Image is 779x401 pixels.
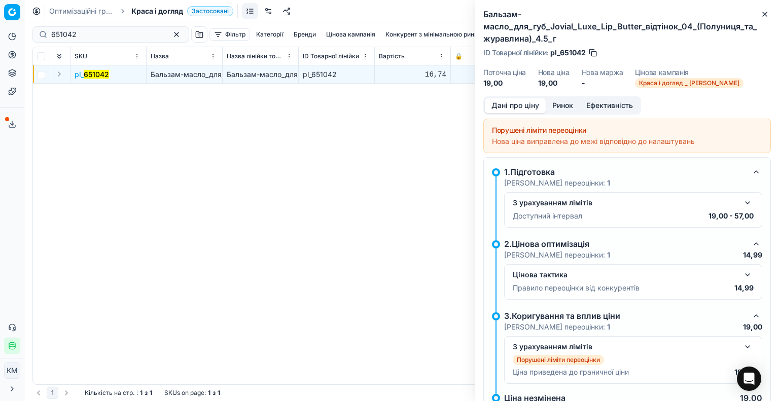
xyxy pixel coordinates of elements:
button: Цінова кампанія [322,28,379,41]
span: ID Товарної лінійки : [483,49,548,56]
strong: з [213,389,216,397]
span: Назва лінійки товарів [227,52,284,60]
button: Бренди [290,28,320,41]
button: Go to next page [60,387,73,399]
dt: Нова ціна [538,69,570,76]
p: Доступний інтервал [513,211,582,221]
p: 14,99 [743,250,762,260]
p: [PERSON_NAME] переоцінки: [504,178,610,188]
nav: breadcrumb [49,6,233,16]
span: Краса і догляд _ [PERSON_NAME] [635,78,743,88]
p: Правило переоцінки від конкурентів [513,283,640,293]
p: 19,00 [743,322,762,332]
dd: 19,00 [483,78,526,88]
strong: 1 [607,250,610,259]
strong: 1 [607,178,610,187]
span: Кількість на стр. [85,389,134,397]
div: З урахуванням лімітів [513,198,737,208]
button: Ефективність [580,98,640,113]
button: Ринок [546,98,580,113]
div: 3.Коригування та вплив ціни [504,310,746,322]
span: SKUs on page : [164,389,206,397]
span: Застосовані [187,6,233,16]
button: Конкурент з мінімальною ринковою ціною [381,28,516,41]
div: pl_651042 [303,69,370,80]
p: 19,00 [734,367,754,377]
button: Категорії [252,28,288,41]
p: 14,99 [734,283,754,293]
span: 🔒 [455,52,463,60]
button: КM [4,362,20,379]
span: Краса і доглядЗастосовані [131,6,233,16]
span: pl_651042 [550,48,586,58]
button: Go to previous page [32,387,45,399]
div: : [85,389,152,397]
p: [PERSON_NAME] переоцінки: [504,322,610,332]
dd: 19,00 [538,78,570,88]
span: ID Товарної лінійки [303,52,359,60]
a: Оптимізаційні групи [49,6,114,16]
div: 1.Підготовка [504,166,746,178]
dt: Нова маржа [582,69,623,76]
div: 16,74 [379,69,446,80]
input: Пошук по SKU або назві [51,29,162,40]
div: З урахуванням лімітів [513,342,737,352]
dt: Цінова кампанія [635,69,743,76]
p: Ціна приведена до граничної ціни [513,367,629,377]
p: Порушені ліміти переоцінки [517,356,600,364]
span: Краса і догляд [131,6,183,16]
button: Фільтр [209,28,250,41]
strong: 1 [607,322,610,331]
strong: 1 [140,389,143,397]
div: Цінова тактика [513,270,737,280]
span: pl_ [75,69,109,80]
span: Назва [151,52,169,60]
mark: 651042 [84,70,109,79]
span: SKU [75,52,87,60]
button: 1 [47,387,58,399]
strong: 1 [218,389,220,397]
strong: 1 [150,389,152,397]
button: pl_651042 [75,69,109,80]
strong: 1 [208,389,210,397]
dt: Поточна ціна [483,69,526,76]
div: Open Intercom Messenger [737,367,761,391]
div: 2.Цінова оптимізація [504,238,746,250]
nav: pagination [32,387,73,399]
strong: з [145,389,148,397]
button: Expand [53,68,65,80]
div: Нова ціна виправлена до межі відповідно до налаштувань [492,136,762,147]
span: Вартість [379,52,405,60]
span: Бальзам-масло_для_губ_Jovial_Luxe_Lip_Butter_відтінок_04_(Полуниця_та_журавлина)_4.5_г [151,70,469,79]
p: 19,00 - 57,00 [709,211,754,221]
div: Порушені ліміти переоцінки [492,125,762,135]
button: Expand all [53,50,65,62]
span: КM [5,363,20,378]
button: Дані про ціну [485,98,546,113]
dd: - [582,78,623,88]
h2: Бальзам-масло_для_губ_Jovial_Luxe_Lip_Butter_відтінок_04_(Полуниця_та_журавлина)_4.5_г [483,8,771,45]
p: [PERSON_NAME] переоцінки: [504,250,610,260]
div: Бальзам-масло_для_губ_Jovial_Luxe_Lip_Butter_відтінок_04_(Полуниця_та_журавлина)_4.5_г [227,69,294,80]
